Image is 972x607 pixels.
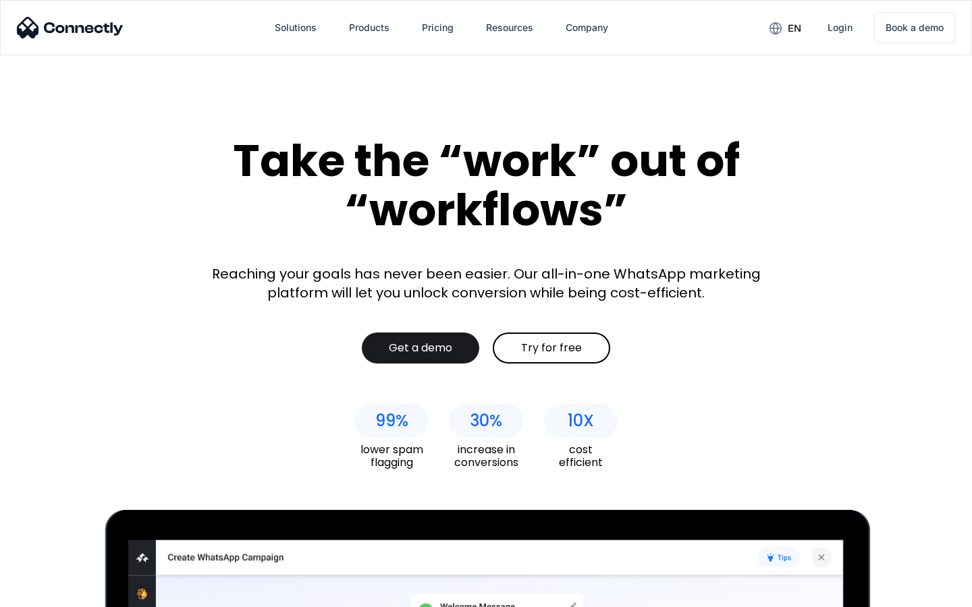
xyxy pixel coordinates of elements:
[568,411,594,430] div: 10X
[449,443,523,469] div: increase in conversions
[566,18,608,37] div: Company
[27,583,81,602] ul: Language list
[874,12,955,43] a: Book a demo
[788,19,801,38] div: en
[275,18,317,37] div: Solutions
[17,17,124,38] img: Connectly Logo
[389,341,452,355] div: Get a demo
[375,411,408,430] div: 99%
[486,18,533,37] div: Resources
[493,333,610,364] a: Try for free
[543,443,618,469] div: cost efficient
[354,443,429,469] div: lower spam flagging
[422,18,454,37] div: Pricing
[411,11,464,44] a: Pricing
[349,18,389,37] div: Products
[470,411,502,430] div: 30%
[362,333,479,364] a: Get a demo
[202,264,769,302] div: Reaching your goals has never been easier. Our all-in-one WhatsApp marketing platform will let yo...
[13,583,81,602] aside: Language selected: English
[521,341,582,355] div: Try for free
[182,136,790,234] div: Take the “work” out of “workflows”
[817,11,863,44] a: Login
[828,18,853,37] div: Login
